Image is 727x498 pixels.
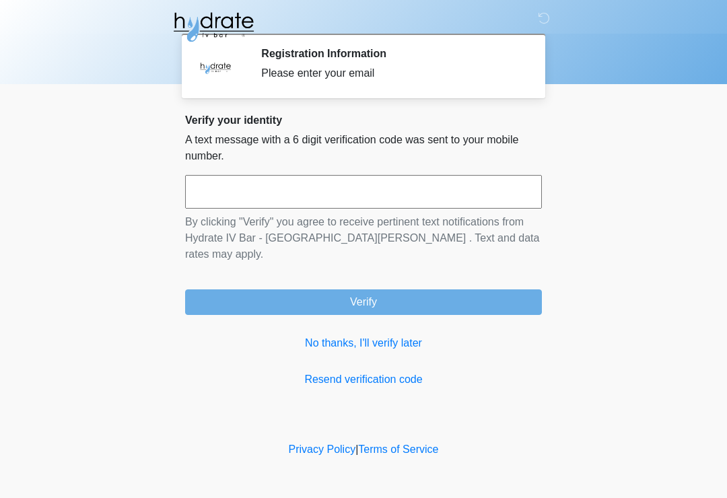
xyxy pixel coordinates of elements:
[195,47,236,87] img: Agent Avatar
[355,443,358,455] a: |
[185,371,542,388] a: Resend verification code
[261,65,522,81] div: Please enter your email
[289,443,356,455] a: Privacy Policy
[185,214,542,262] p: By clicking "Verify" you agree to receive pertinent text notifications from Hydrate IV Bar - [GEO...
[172,10,255,44] img: Hydrate IV Bar - Fort Collins Logo
[185,114,542,127] h2: Verify your identity
[185,289,542,315] button: Verify
[185,335,542,351] a: No thanks, I'll verify later
[185,132,542,164] p: A text message with a 6 digit verification code was sent to your mobile number.
[358,443,438,455] a: Terms of Service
